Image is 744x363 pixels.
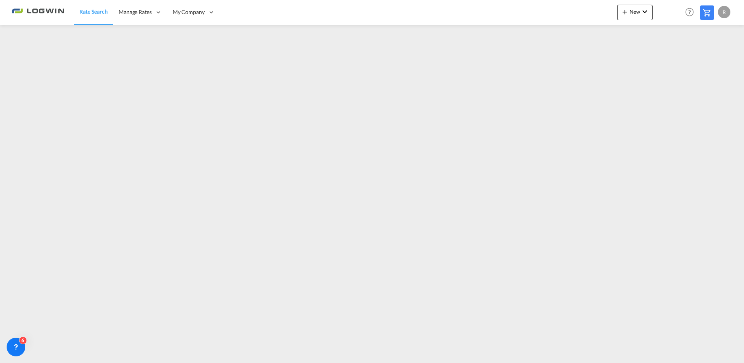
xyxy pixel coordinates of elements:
[119,8,152,16] span: Manage Rates
[718,6,730,18] div: R
[173,8,205,16] span: My Company
[683,5,700,19] div: Help
[620,9,649,15] span: New
[79,8,108,15] span: Rate Search
[617,5,653,20] button: icon-plus 400-fgNewicon-chevron-down
[640,7,649,16] md-icon: icon-chevron-down
[12,4,64,21] img: 2761ae10d95411efa20a1f5e0282d2d7.png
[620,7,630,16] md-icon: icon-plus 400-fg
[683,5,696,19] span: Help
